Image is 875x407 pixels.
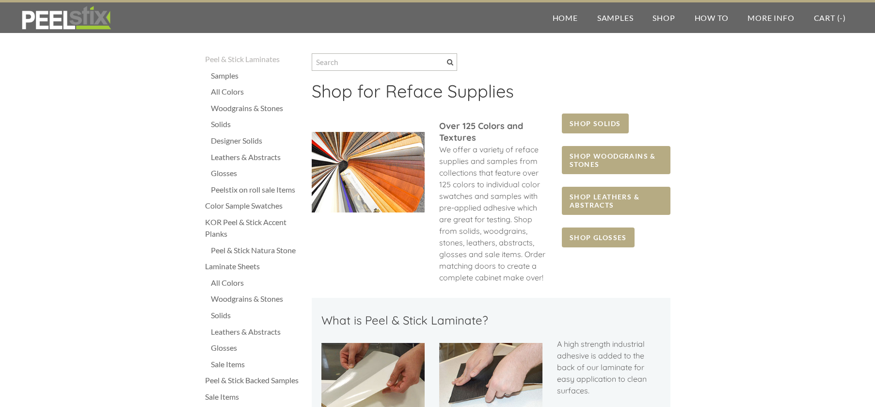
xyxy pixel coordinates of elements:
a: Solids [211,309,302,321]
a: Designer Solids [211,135,302,147]
a: Peel & Stick Backed Samples [205,374,302,386]
a: SHOP SOLIDS [562,114,628,133]
img: Picture [312,132,425,212]
a: Samples [588,2,643,33]
a: Samples [211,70,302,81]
img: REFACE SUPPLIES [19,6,113,30]
a: Glosses [211,167,302,179]
a: Laminate Sheets [205,260,302,272]
a: Sale Items [205,391,302,403]
a: More Info [738,2,804,33]
h2: ​Shop for Reface Supplies [312,81,670,109]
a: All Colors [211,86,302,98]
a: Leathers & Abstracts [211,151,302,163]
a: Peel & Stick Laminates [205,53,302,65]
font: What is Peel & Stick Laminate? [321,313,488,327]
a: Sale Items [211,358,302,370]
a: How To [685,2,738,33]
a: Peel & Stick Natura Stone [211,244,302,256]
a: Shop [643,2,684,33]
a: Leathers & Abstracts [211,326,302,338]
a: Cart (-) [804,2,856,33]
a: Peelstix on roll sale Items [211,184,302,195]
a: KOR Peel & Stick Accent Planks [205,216,302,240]
a: SHOP LEATHERS & ABSTRACTS [562,187,670,215]
span: - [840,13,843,22]
span: Search [447,59,453,65]
a: Color Sample Swatches [205,200,302,212]
a: Glosses [211,342,302,354]
a: Woodgrains & Stones [211,102,302,114]
a: All Colors [211,277,302,289]
input: Search [312,53,457,71]
font: ​Over 125 Colors and Textures [439,120,523,143]
a: Solids [211,118,302,130]
a: Woodgrains & Stones [211,293,302,305]
a: SHOP WOODGRAINS & STONES [562,146,670,174]
a: SHOP GLOSSES [562,228,635,247]
a: Home [543,2,588,33]
span: We offer a variety of reface supplies and samples from collections that feature over 125 colors t... [439,145,545,282]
